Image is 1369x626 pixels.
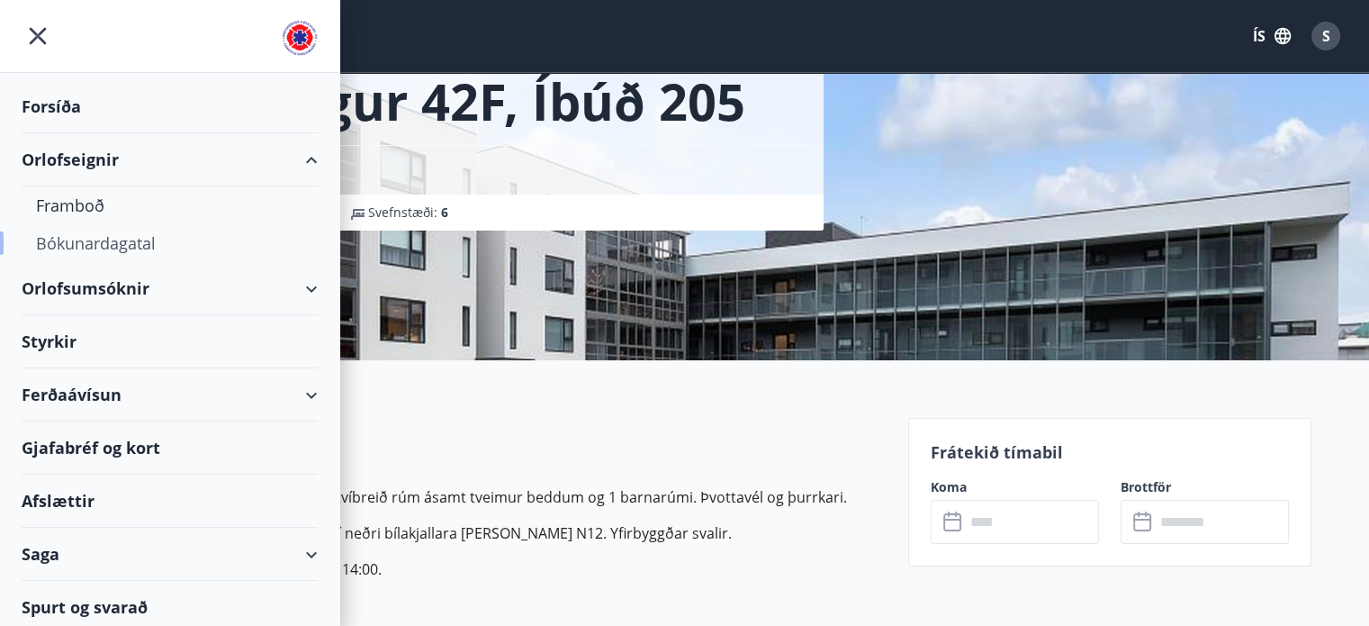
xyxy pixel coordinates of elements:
[441,204,448,221] span: 6
[1322,26,1330,46] span: S
[59,558,887,580] p: Brottfarartími er kl. 13:00. Komutími er kl. 14:00.
[368,204,448,222] span: Svefnstæði :
[22,315,318,368] div: Styrkir
[1304,14,1347,58] button: S
[22,262,318,315] div: Orlofsumsóknir
[22,20,54,52] button: menu
[36,224,303,262] div: Bókunardagatal
[22,422,318,475] div: Gjafabréf og kort
[22,528,318,581] div: Saga
[22,80,318,133] div: Forsíða
[22,133,318,186] div: Orlofseignir
[59,425,887,465] h2: Upplýsingar
[36,186,303,224] div: Framboð
[1121,478,1289,496] label: Brottför
[931,440,1289,464] p: Frátekið tímabil
[282,20,318,56] img: union_logo
[59,594,887,616] p: Nespresso kaffivél er í íbúðinn
[59,486,887,508] p: Íbúð með tveimur svefnherbergjum. Tvö tvíbreið rúm ásamt tveimur beddum og 1 barnarúmi. Þvottavél...
[931,478,1099,496] label: Koma
[22,475,318,528] div: Afslættir
[22,368,318,422] div: Ferðaávísun
[1243,20,1301,52] button: ÍS
[59,522,887,544] p: Íbúðin er á 2.hæð í lyftuhúsi ásamt stæði í neðri bílakjallara [PERSON_NAME] N12. Yfirbyggðar sva...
